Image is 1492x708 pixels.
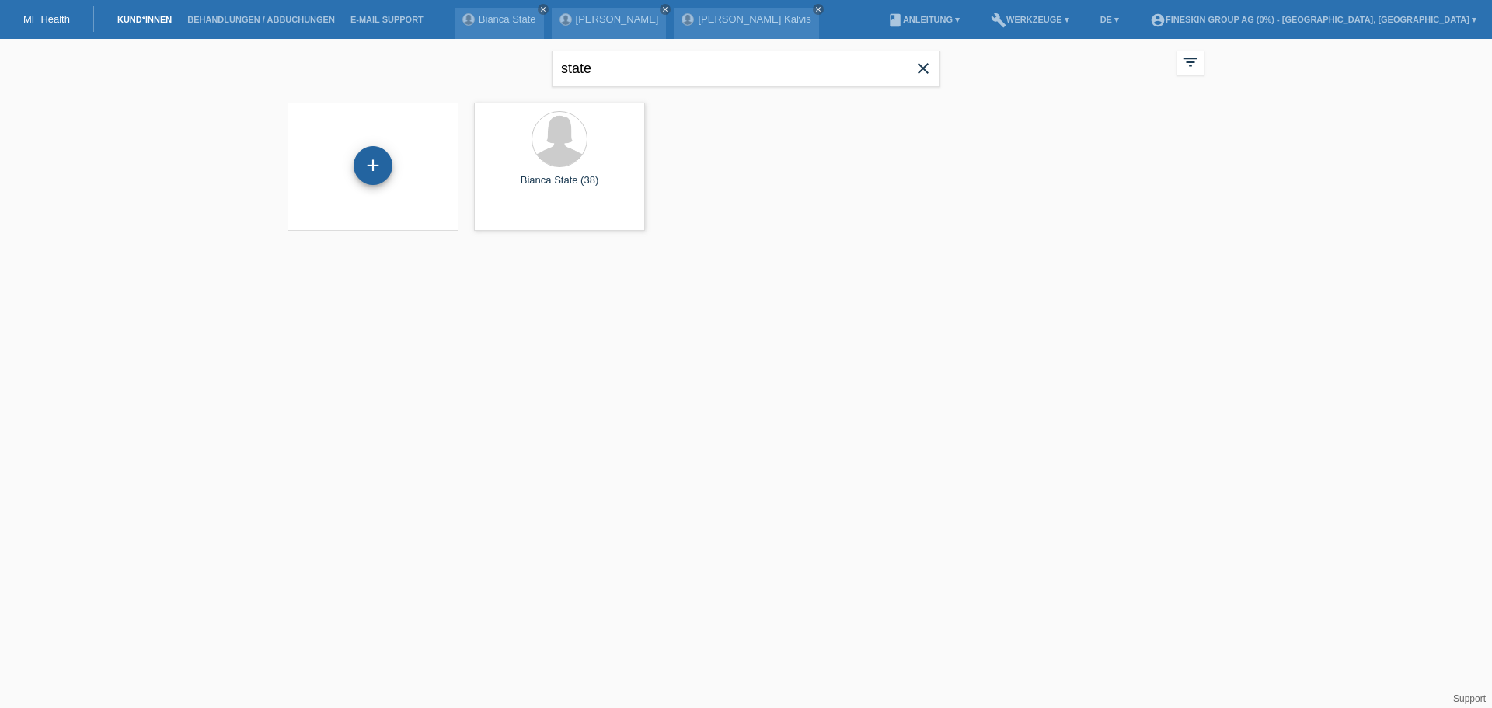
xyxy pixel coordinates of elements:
a: close [813,4,824,15]
a: Kund*innen [110,15,180,24]
a: MF Health [23,13,70,25]
i: build [991,12,1006,28]
i: book [887,12,903,28]
i: close [814,5,822,13]
a: Support [1453,693,1486,704]
a: buildWerkzeuge ▾ [983,15,1077,24]
a: E-Mail Support [343,15,431,24]
a: [PERSON_NAME] Kalvis [698,13,810,25]
i: close [539,5,547,13]
a: bookAnleitung ▾ [880,15,967,24]
a: Behandlungen / Abbuchungen [180,15,343,24]
div: Kund*in hinzufügen [354,152,392,179]
i: filter_list [1182,54,1199,71]
div: Bianca State (38) [486,174,633,199]
a: close [660,4,671,15]
a: Bianca State [479,13,536,25]
a: account_circleFineSkin Group AG (0%) - [GEOGRAPHIC_DATA], [GEOGRAPHIC_DATA] ▾ [1142,15,1484,24]
a: [PERSON_NAME] [576,13,659,25]
i: close [661,5,669,13]
input: Suche... [552,51,940,87]
a: DE ▾ [1093,15,1127,24]
i: close [914,59,932,78]
a: close [538,4,549,15]
i: account_circle [1150,12,1166,28]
